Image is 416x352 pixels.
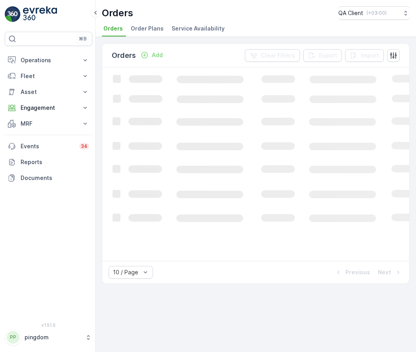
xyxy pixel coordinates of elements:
img: logo_light-DOdMpM7g.png [23,6,57,22]
p: Documents [21,174,89,182]
p: Import [361,52,379,59]
p: Orders [112,50,136,61]
button: Engagement [5,100,92,116]
p: ( +03:00 ) [366,10,387,16]
button: Next [377,268,403,277]
button: QA Client(+03:00) [338,6,410,20]
p: Add [152,51,163,59]
p: MRF [21,120,76,128]
p: Next [378,268,391,276]
button: PPpingdom [5,329,92,346]
p: Asset [21,88,76,96]
button: Clear Filters [245,49,300,62]
span: Order Plans [131,25,164,33]
a: Reports [5,154,92,170]
p: Engagement [21,104,76,112]
p: Fleet [21,72,76,80]
span: Orders [103,25,123,33]
span: v 1.51.0 [5,323,92,327]
p: Events [21,142,74,150]
a: Documents [5,170,92,186]
a: Events34 [5,138,92,154]
div: PP [7,331,19,344]
p: Clear Filters [261,52,295,59]
button: Add [137,50,166,60]
p: Reports [21,158,89,166]
p: 34 [81,143,88,149]
img: logo [5,6,21,22]
p: Export [319,52,337,59]
button: Asset [5,84,92,100]
button: Export [303,49,342,62]
button: Import [345,49,384,62]
p: Previous [345,268,370,276]
p: Orders [102,7,133,19]
p: pingdom [25,333,81,341]
button: MRF [5,116,92,132]
button: Previous [334,268,371,277]
button: Fleet [5,68,92,84]
p: QA Client [338,9,363,17]
button: Operations [5,52,92,68]
span: Service Availability [172,25,225,33]
p: ⌘B [79,36,87,42]
p: Operations [21,56,76,64]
